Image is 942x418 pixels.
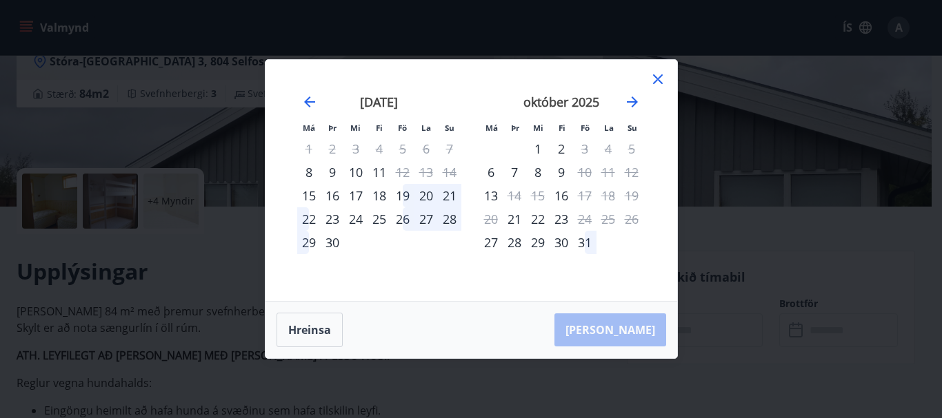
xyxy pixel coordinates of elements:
[597,184,620,207] td: Not available. laugardagur, 18. október 2025
[297,160,321,184] div: Aðeins innritun í boði
[391,160,414,184] td: Not available. föstudagur, 12. september 2025
[414,137,438,160] td: Not available. laugardagur, 6. september 2025
[550,231,573,254] div: 30
[414,184,438,207] div: 20
[479,207,503,231] td: Not available. mánudagur, 20. október 2025
[550,207,573,231] div: 23
[438,137,461,160] td: Not available. sunnudagur, 7. september 2025
[620,137,643,160] td: Not available. sunnudagur, 5. október 2025
[526,137,550,160] div: 1
[438,184,461,207] td: Choose sunnudagur, 21. september 2025 as your check-in date. It’s available.
[391,207,414,231] td: Choose föstudagur, 26. september 2025 as your check-in date. It’s available.
[597,207,620,231] td: Not available. laugardagur, 25. október 2025
[503,207,526,231] div: Aðeins innritun í boði
[421,123,431,133] small: La
[344,160,368,184] div: 10
[391,207,414,231] div: 26
[485,123,498,133] small: Má
[321,207,344,231] td: Choose þriðjudagur, 23. september 2025 as your check-in date. It’s available.
[503,231,526,254] td: Choose þriðjudagur, 28. október 2025 as your check-in date. It’s available.
[503,184,526,207] td: Not available. þriðjudagur, 14. október 2025
[511,123,519,133] small: Þr
[297,231,321,254] div: 29
[414,207,438,231] div: 27
[479,231,503,254] div: Aðeins innritun í boði
[550,231,573,254] td: Choose fimmtudagur, 30. október 2025 as your check-in date. It’s available.
[526,137,550,160] td: Choose miðvikudagur, 1. október 2025 as your check-in date. It’s available.
[414,184,438,207] td: Choose laugardagur, 20. september 2025 as your check-in date. It’s available.
[573,137,597,160] td: Not available. föstudagur, 3. október 2025
[321,184,344,207] div: 16
[550,160,573,184] div: 9
[321,160,344,184] td: Choose þriðjudagur, 9. september 2025 as your check-in date. It’s available.
[438,207,461,231] div: 28
[503,160,526,184] td: Choose þriðjudagur, 7. október 2025 as your check-in date. It’s available.
[573,231,597,254] td: Choose föstudagur, 31. október 2025 as your check-in date. It’s available.
[479,184,503,207] td: Choose mánudagur, 13. október 2025 as your check-in date. It’s available.
[376,123,383,133] small: Fi
[573,184,597,207] div: Aðeins útritun í boði
[344,184,368,207] td: Choose miðvikudagur, 17. september 2025 as your check-in date. It’s available.
[344,184,368,207] div: 17
[526,184,550,207] td: Not available. miðvikudagur, 15. október 2025
[344,160,368,184] td: Choose miðvikudagur, 10. september 2025 as your check-in date. It’s available.
[573,184,597,207] td: Not available. föstudagur, 17. október 2025
[526,207,550,231] div: 22
[573,231,597,254] div: 31
[550,137,573,160] td: Choose fimmtudagur, 2. október 2025 as your check-in date. It’s available.
[438,160,461,184] td: Not available. sunnudagur, 14. september 2025
[597,137,620,160] td: Not available. laugardagur, 4. október 2025
[503,231,526,254] div: 28
[573,207,597,231] div: Aðeins útritun í boði
[438,184,461,207] div: 21
[479,160,503,184] td: Choose mánudagur, 6. október 2025 as your check-in date. It’s available.
[573,137,597,160] div: Aðeins útritun í boði
[620,184,643,207] td: Not available. sunnudagur, 19. október 2025
[321,137,344,160] td: Not available. þriðjudagur, 2. september 2025
[368,160,391,184] td: Choose fimmtudagur, 11. september 2025 as your check-in date. It’s available.
[438,207,461,231] td: Choose sunnudagur, 28. september 2025 as your check-in date. It’s available.
[297,207,321,231] td: Choose mánudagur, 22. september 2025 as your check-in date. It’s available.
[479,160,503,184] div: Aðeins innritun í boði
[573,160,597,184] td: Not available. föstudagur, 10. október 2025
[620,207,643,231] td: Not available. sunnudagur, 26. október 2025
[321,231,344,254] td: Choose þriðjudagur, 30. september 2025 as your check-in date. It’s available.
[350,123,361,133] small: Mi
[391,184,414,207] td: Choose föstudagur, 19. september 2025 as your check-in date. It’s available.
[321,207,344,231] div: 23
[297,160,321,184] td: Choose mánudagur, 8. september 2025 as your check-in date. It’s available.
[550,207,573,231] td: Choose fimmtudagur, 23. október 2025 as your check-in date. It’s available.
[550,184,573,207] td: Choose fimmtudagur, 16. október 2025 as your check-in date. It’s available.
[624,94,641,110] div: Move forward to switch to the next month.
[503,207,526,231] td: Choose þriðjudagur, 21. október 2025 as your check-in date. It’s available.
[391,184,414,207] div: 19
[301,94,318,110] div: Move backward to switch to the previous month.
[277,313,343,347] button: Hreinsa
[391,160,414,184] div: Aðeins útritun í boði
[321,231,344,254] div: 30
[479,231,503,254] td: Choose mánudagur, 27. október 2025 as your check-in date. It’s available.
[344,207,368,231] td: Choose miðvikudagur, 24. september 2025 as your check-in date. It’s available.
[550,160,573,184] td: Choose fimmtudagur, 9. október 2025 as your check-in date. It’s available.
[391,137,414,160] td: Not available. föstudagur, 5. september 2025
[297,231,321,254] td: Choose mánudagur, 29. september 2025 as your check-in date. It’s available.
[297,207,321,231] div: 22
[526,231,550,254] div: 29
[559,123,565,133] small: Fi
[526,160,550,184] td: Choose miðvikudagur, 8. október 2025 as your check-in date. It’s available.
[479,184,503,207] div: Aðeins innritun í boði
[368,184,391,207] div: 18
[620,160,643,184] td: Not available. sunnudagur, 12. október 2025
[526,231,550,254] td: Choose miðvikudagur, 29. október 2025 as your check-in date. It’s available.
[503,160,526,184] div: 7
[523,94,599,110] strong: október 2025
[604,123,614,133] small: La
[628,123,637,133] small: Su
[573,160,597,184] div: Aðeins útritun í boði
[321,184,344,207] td: Choose þriðjudagur, 16. september 2025 as your check-in date. It’s available.
[533,123,543,133] small: Mi
[344,207,368,231] div: 24
[297,137,321,160] td: Not available. mánudagur, 1. september 2025
[414,160,438,184] td: Not available. laugardagur, 13. september 2025
[360,94,398,110] strong: [DATE]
